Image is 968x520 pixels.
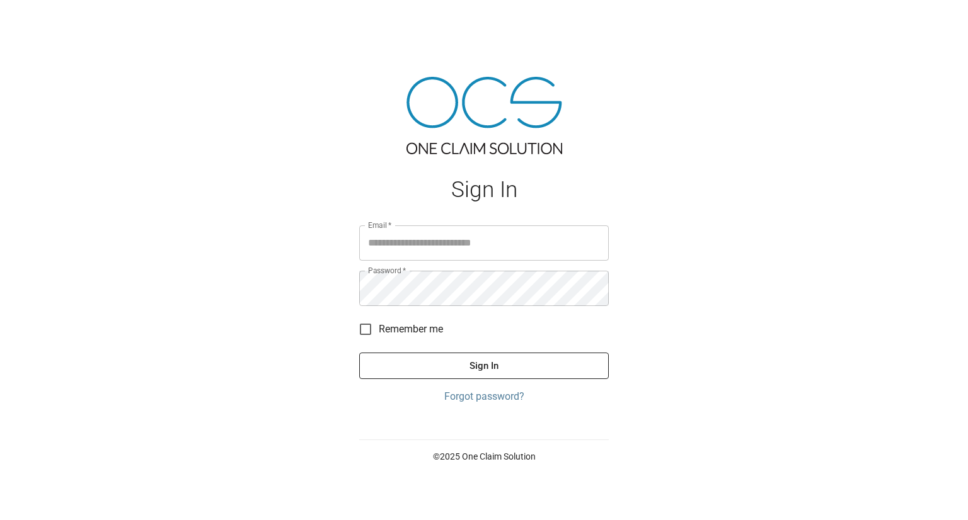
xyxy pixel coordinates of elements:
span: Remember me [379,322,443,337]
label: Email [368,220,392,230]
img: ocs-logo-white-transparent.png [15,8,66,33]
button: Sign In [359,353,609,379]
a: Forgot password? [359,389,609,404]
p: © 2025 One Claim Solution [359,450,609,463]
label: Password [368,265,406,276]
h1: Sign In [359,177,609,203]
img: ocs-logo-tra.png [406,77,562,154]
